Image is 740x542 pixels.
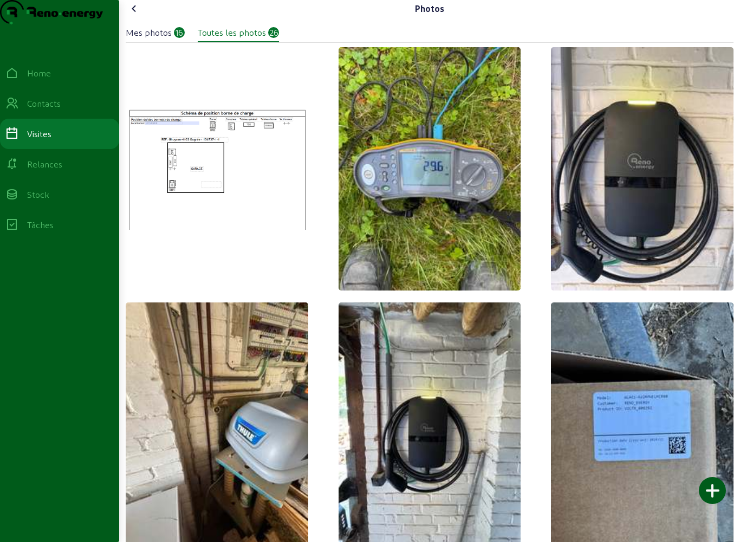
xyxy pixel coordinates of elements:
img: thb_13761a3b-3970-4636-7907-1aa1c207978b.jpeg [339,47,521,291]
div: 16 [174,27,185,38]
div: Toutes les photos [198,26,266,39]
div: Home [27,67,51,80]
img: thb_cc6d1c54-711a-ba45-7024-64747e8189ba.jpeg [551,47,733,291]
div: Visites [27,127,51,140]
div: Tâches [27,218,54,231]
div: Relances [27,158,62,171]
div: 26 [268,27,279,38]
div: Stock [27,188,49,201]
div: Photos [415,2,444,15]
div: Contacts [27,97,61,110]
img: Capture%20d%E2%80%99%C3%A9cran%202025-09-08%20135309-BORNE%201.png [126,107,308,230]
div: Mes photos [126,26,172,39]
